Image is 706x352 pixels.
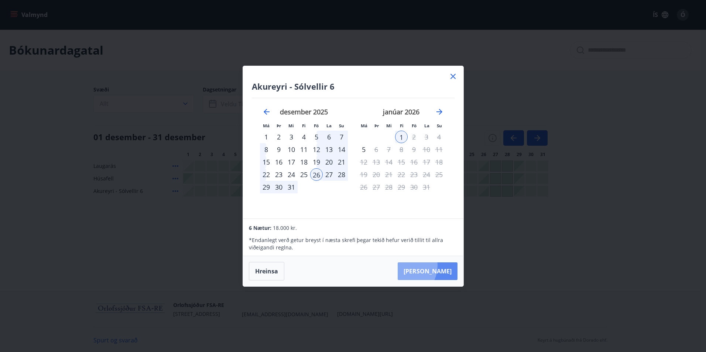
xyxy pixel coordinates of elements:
div: 12 [310,143,323,156]
td: Not available. föstudagur, 16. janúar 2026 [408,156,420,168]
small: Fö [412,123,417,128]
span: 18.000 kr. [273,224,297,231]
td: Choose föstudagur, 19. desember 2025 as your check-in date. It’s available. [310,156,323,168]
td: Selected as start date. föstudagur, 26. desember 2025 [310,168,323,181]
small: La [424,123,429,128]
td: Not available. fimmtudagur, 29. janúar 2026 [395,181,408,193]
td: Choose miðvikudagur, 17. desember 2025 as your check-in date. It’s available. [285,156,298,168]
td: Not available. föstudagur, 23. janúar 2026 [408,168,420,181]
div: Calendar [252,98,455,210]
div: 7 [335,131,348,143]
div: Move forward to switch to the next month. [435,107,444,116]
td: Selected. laugardagur, 27. desember 2025 [323,168,335,181]
div: Aðeins innritun í boði [357,143,370,156]
td: Not available. laugardagur, 10. janúar 2026 [420,143,433,156]
h4: Akureyri - Sólvellir 6 [252,81,455,92]
td: Not available. mánudagur, 12. janúar 2026 [357,156,370,168]
td: Not available. laugardagur, 24. janúar 2026 [420,168,433,181]
td: Choose þriðjudagur, 23. desember 2025 as your check-in date. It’s available. [273,168,285,181]
td: Choose mánudagur, 5. janúar 2026 as your check-in date. It’s available. [357,143,370,156]
p: * Endanlegt verð getur breyst í næsta skrefi þegar tekið hefur verið tillit til allra viðeigandi ... [249,237,457,251]
td: Not available. miðvikudagur, 14. janúar 2026 [383,156,395,168]
div: 25 [298,168,310,181]
div: 5 [310,131,323,143]
td: Not available. miðvikudagur, 28. janúar 2026 [383,181,395,193]
div: 6 [323,131,335,143]
td: Not available. þriðjudagur, 27. janúar 2026 [370,181,383,193]
td: Choose þriðjudagur, 16. desember 2025 as your check-in date. It’s available. [273,156,285,168]
td: Not available. laugardagur, 17. janúar 2026 [420,156,433,168]
td: Not available. föstudagur, 30. janúar 2026 [408,181,420,193]
td: Choose sunnudagur, 7. desember 2025 as your check-in date. It’s available. [335,131,348,143]
div: 22 [260,168,273,181]
td: Not available. sunnudagur, 18. janúar 2026 [433,156,445,168]
div: Move backward to switch to the previous month. [262,107,271,116]
small: Má [361,123,367,128]
div: 29 [260,181,273,193]
td: Not available. miðvikudagur, 7. janúar 2026 [383,143,395,156]
div: 16 [273,156,285,168]
small: Mi [386,123,392,128]
td: Choose miðvikudagur, 24. desember 2025 as your check-in date. It’s available. [285,168,298,181]
div: 24 [285,168,298,181]
td: Choose mánudagur, 15. desember 2025 as your check-in date. It’s available. [260,156,273,168]
div: Aðeins útritun í boði [370,143,383,156]
div: 9 [273,143,285,156]
button: Hreinsa [249,262,284,280]
div: Aðeins innritun í boði [260,131,273,143]
td: Choose miðvikudagur, 10. desember 2025 as your check-in date. It’s available. [285,143,298,156]
td: Choose þriðjudagur, 6. janúar 2026 as your check-in date. It’s available. [370,143,383,156]
td: Not available. sunnudagur, 25. janúar 2026 [433,168,445,181]
small: Fi [302,123,306,128]
small: Su [339,123,344,128]
div: 15 [260,156,273,168]
td: Choose fimmtudagur, 4. desember 2025 as your check-in date. It’s available. [298,131,310,143]
div: 2 [273,131,285,143]
td: Not available. þriðjudagur, 13. janúar 2026 [370,156,383,168]
div: 17 [285,156,298,168]
td: Not available. mánudagur, 19. janúar 2026 [357,168,370,181]
td: Choose sunnudagur, 21. desember 2025 as your check-in date. It’s available. [335,156,348,168]
div: Aðeins útritun í boði [395,131,408,143]
div: 8 [260,143,273,156]
td: Not available. sunnudagur, 4. janúar 2026 [433,131,445,143]
div: 13 [323,143,335,156]
div: 18 [298,156,310,168]
td: Not available. sunnudagur, 11. janúar 2026 [433,143,445,156]
div: 10 [285,143,298,156]
div: 27 [323,168,335,181]
small: La [326,123,332,128]
td: Not available. miðvikudagur, 21. janúar 2026 [383,168,395,181]
td: Choose þriðjudagur, 2. desember 2025 as your check-in date. It’s available. [273,131,285,143]
small: Þr [374,123,379,128]
td: Choose föstudagur, 12. desember 2025 as your check-in date. It’s available. [310,143,323,156]
small: Þr [277,123,281,128]
small: Má [263,123,270,128]
div: 19 [310,156,323,168]
div: 11 [298,143,310,156]
td: Selected. sunnudagur, 28. desember 2025 [335,168,348,181]
td: Choose mánudagur, 8. desember 2025 as your check-in date. It’s available. [260,143,273,156]
td: Not available. þriðjudagur, 20. janúar 2026 [370,168,383,181]
td: Not available. fimmtudagur, 8. janúar 2026 [395,143,408,156]
small: Fi [400,123,404,128]
td: Choose þriðjudagur, 9. desember 2025 as your check-in date. It’s available. [273,143,285,156]
td: Choose fimmtudagur, 25. desember 2025 as your check-in date. It’s available. [298,168,310,181]
td: Choose laugardagur, 6. desember 2025 as your check-in date. It’s available. [323,131,335,143]
strong: janúar 2026 [383,107,419,116]
td: Choose miðvikudagur, 3. desember 2025 as your check-in date. It’s available. [285,131,298,143]
small: Mi [288,123,294,128]
td: Choose mánudagur, 22. desember 2025 as your check-in date. It’s available. [260,168,273,181]
div: 30 [273,181,285,193]
td: Choose föstudagur, 5. desember 2025 as your check-in date. It’s available. [310,131,323,143]
td: Not available. föstudagur, 9. janúar 2026 [408,143,420,156]
td: Not available. laugardagur, 31. janúar 2026 [420,181,433,193]
div: 20 [323,156,335,168]
td: Choose fimmtudagur, 11. desember 2025 as your check-in date. It’s available. [298,143,310,156]
small: Fö [314,123,319,128]
button: [PERSON_NAME] [398,262,457,280]
td: Not available. mánudagur, 26. janúar 2026 [357,181,370,193]
td: Choose laugardagur, 20. desember 2025 as your check-in date. It’s available. [323,156,335,168]
div: 26 [310,168,323,181]
strong: desember 2025 [280,107,328,116]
